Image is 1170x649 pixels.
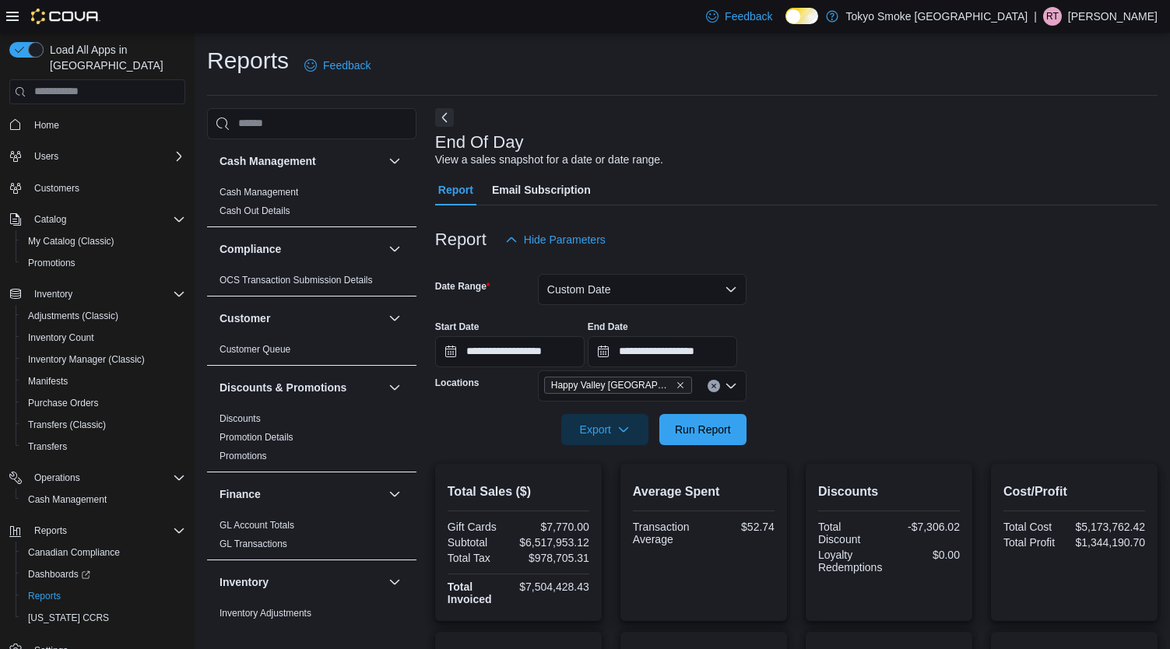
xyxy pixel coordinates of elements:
[28,375,68,388] span: Manifests
[220,608,311,619] a: Inventory Adjustments
[220,241,281,257] h3: Compliance
[22,394,185,412] span: Purchase Orders
[659,414,747,445] button: Run Report
[28,115,185,135] span: Home
[220,153,316,169] h3: Cash Management
[3,467,191,489] button: Operations
[16,370,191,392] button: Manifests
[22,543,126,562] a: Canadian Compliance
[725,380,737,392] button: Open list of options
[676,381,685,390] button: Remove Happy Valley Goose Bay from selection in this group
[207,45,289,76] h1: Reports
[448,536,514,549] div: Subtotal
[220,187,298,198] a: Cash Management
[28,310,118,322] span: Adjustments (Classic)
[435,152,663,168] div: View a sales snapshot for a date or date range.
[16,489,191,510] button: Cash Management
[207,516,416,560] div: Finance
[22,565,97,584] a: Dashboards
[22,587,67,605] a: Reports
[22,609,185,627] span: Washington CCRS
[16,436,191,458] button: Transfers
[220,486,261,502] h3: Finance
[551,377,673,393] span: Happy Valley [GEOGRAPHIC_DATA]
[3,209,191,230] button: Catalog
[1075,536,1145,549] div: $1,344,190.70
[28,285,79,303] button: Inventory
[28,568,90,581] span: Dashboards
[220,538,287,549] a: GL Transactions
[708,380,720,392] button: Clear input
[220,205,290,216] a: Cash Out Details
[220,344,290,355] a: Customer Queue
[16,230,191,252] button: My Catalog (Classic)
[22,328,185,347] span: Inventory Count
[28,440,67,453] span: Transfers
[22,416,185,434] span: Transfers (Classic)
[1068,7,1158,26] p: [PERSON_NAME]
[675,422,731,437] span: Run Report
[34,119,59,132] span: Home
[818,482,960,501] h2: Discounts
[220,486,382,502] button: Finance
[22,543,185,562] span: Canadian Compliance
[34,213,66,226] span: Catalog
[1075,521,1145,533] div: $5,173,762.42
[435,280,490,293] label: Date Range
[22,394,105,412] a: Purchase Orders
[28,235,114,247] span: My Catalog (Classic)
[561,414,648,445] button: Export
[1003,482,1145,501] h2: Cost/Profit
[22,490,113,509] a: Cash Management
[34,150,58,163] span: Users
[22,254,185,272] span: Promotions
[220,205,290,217] span: Cash Out Details
[220,186,298,198] span: Cash Management
[22,350,151,369] a: Inventory Manager (Classic)
[220,607,311,619] span: Inventory Adjustments
[385,240,404,258] button: Compliance
[385,152,404,170] button: Cash Management
[22,437,73,456] a: Transfers
[220,310,382,326] button: Customer
[16,392,191,414] button: Purchase Orders
[588,321,628,333] label: End Date
[34,288,72,300] span: Inventory
[707,521,775,533] div: $52.74
[220,241,382,257] button: Compliance
[818,549,886,574] div: Loyalty Redemptions
[522,521,589,533] div: $7,770.00
[385,485,404,503] button: Finance
[16,563,191,585] a: Dashboards
[220,432,293,443] a: Promotion Details
[28,493,107,506] span: Cash Management
[22,587,185,605] span: Reports
[16,585,191,607] button: Reports
[22,328,100,347] a: Inventory Count
[220,450,267,462] span: Promotions
[34,182,79,195] span: Customers
[28,147,185,166] span: Users
[435,377,480,389] label: Locations
[22,254,82,272] a: Promotions
[16,305,191,327] button: Adjustments (Classic)
[3,146,191,167] button: Users
[492,174,591,205] span: Email Subscription
[22,416,112,434] a: Transfers (Classic)
[323,58,371,73] span: Feedback
[28,397,99,409] span: Purchase Orders
[28,210,185,229] span: Catalog
[3,283,191,305] button: Inventory
[207,409,416,472] div: Discounts & Promotions
[44,42,185,73] span: Load All Apps in [GEOGRAPHIC_DATA]
[31,9,100,24] img: Cova
[220,574,382,590] button: Inventory
[220,412,261,425] span: Discounts
[220,519,294,531] span: GL Account Totals
[28,332,94,344] span: Inventory Count
[220,574,269,590] h3: Inventory
[22,232,121,251] a: My Catalog (Classic)
[22,609,115,627] a: [US_STATE] CCRS
[22,350,185,369] span: Inventory Manager (Classic)
[448,552,515,564] div: Total Tax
